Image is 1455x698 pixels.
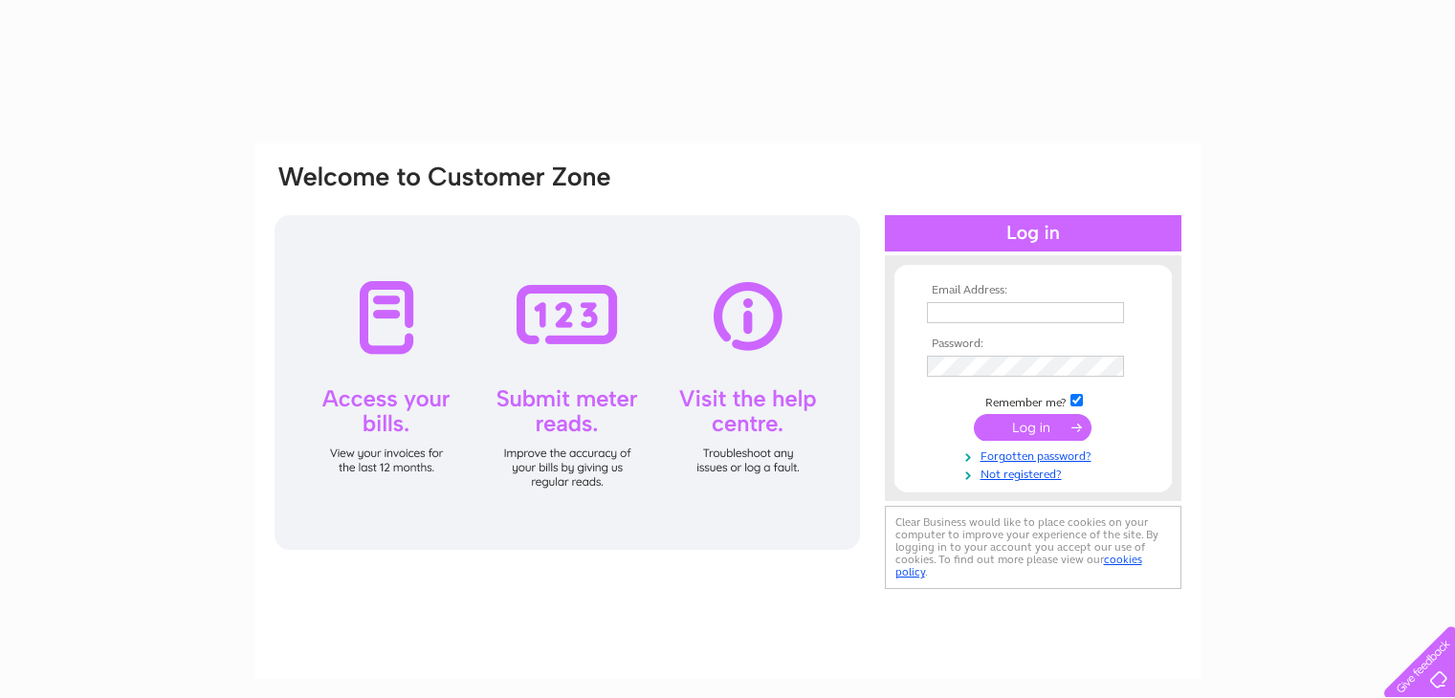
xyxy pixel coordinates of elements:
a: cookies policy [895,553,1142,578]
td: Remember me? [922,391,1144,410]
input: Submit [974,414,1091,441]
a: Not registered? [927,464,1144,482]
div: Clear Business would like to place cookies on your computer to improve your experience of the sit... [885,506,1181,589]
a: Forgotten password? [927,446,1144,464]
th: Password: [922,338,1144,351]
th: Email Address: [922,284,1144,297]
